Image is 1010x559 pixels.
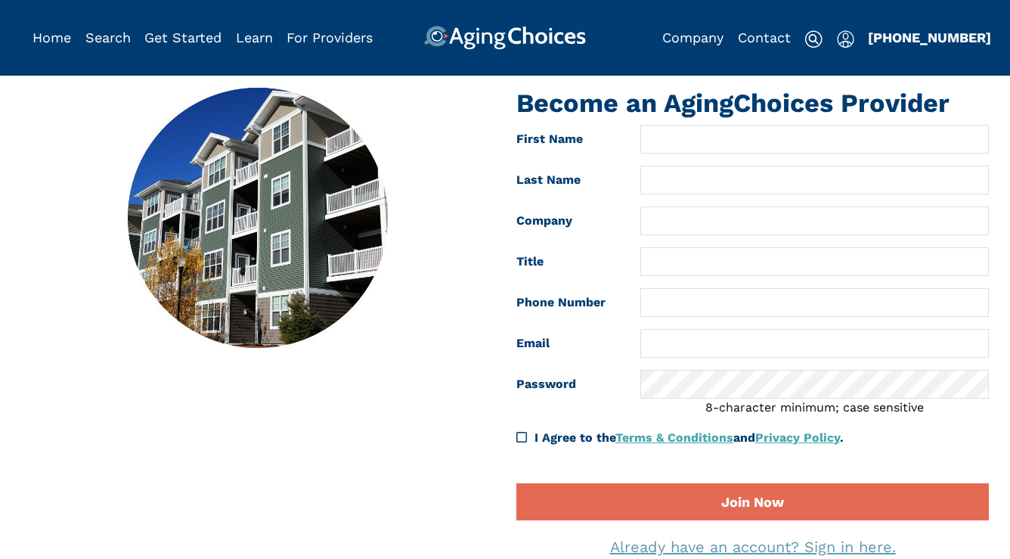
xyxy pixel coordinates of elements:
[505,247,629,276] label: Title
[236,30,273,45] a: Learn
[505,329,629,358] label: Email
[804,30,823,48] img: search-icon.svg
[85,30,131,45] a: Search
[610,538,896,556] a: Already have an account? Sign in here.
[738,30,791,45] a: Contact
[424,26,586,50] img: AgingChoices
[505,288,629,317] label: Phone Number
[505,125,629,154] label: First Name
[662,30,723,45] a: Company
[534,430,844,445] span: I Agree to the and .
[505,166,629,194] label: Last Name
[837,26,854,50] div: Popover trigger
[640,399,989,417] div: 8-character minimum; case sensitive
[516,483,989,520] button: Join Now
[837,30,854,48] img: user-icon.svg
[128,88,388,348] img: join-provider.jpg
[33,30,71,45] a: Home
[287,30,373,45] a: For Providers
[144,30,222,45] a: Get Started
[755,430,840,445] a: Privacy Policy
[615,430,733,445] a: Terms & Conditions
[85,26,131,50] div: Popover trigger
[516,88,989,119] h1: Become an AgingChoices Provider
[505,370,629,417] label: Password
[505,207,629,235] label: Company
[868,30,991,45] a: [PHONE_NUMBER]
